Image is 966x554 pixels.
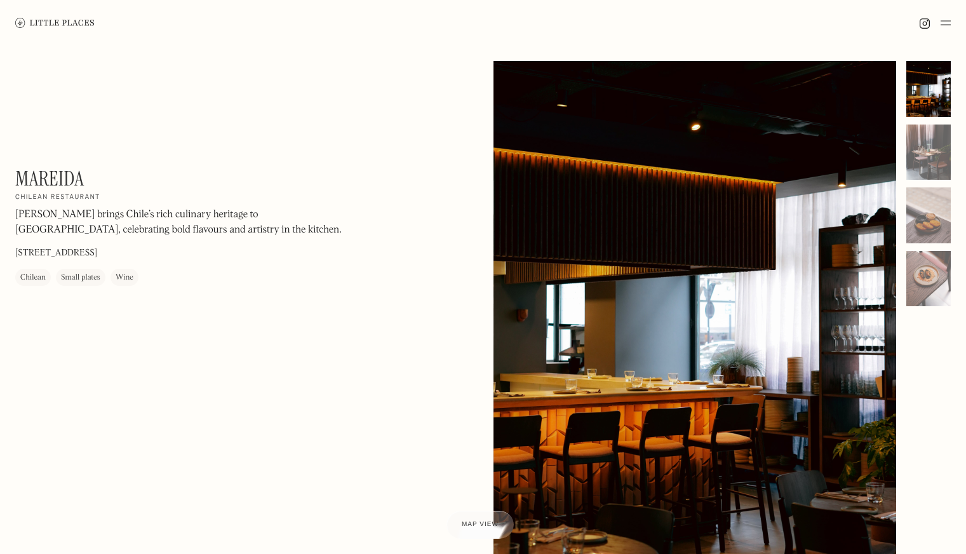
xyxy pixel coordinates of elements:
div: Chilean [20,271,46,284]
span: Map view [462,521,499,528]
h1: Mareida [15,166,84,191]
a: Map view [446,511,514,539]
div: Small plates [61,271,100,284]
h2: Chilean restaurant [15,193,100,202]
p: [STREET_ADDRESS] [15,247,97,260]
p: [PERSON_NAME] brings Chile’s rich culinary heritage to [GEOGRAPHIC_DATA], celebrating bold flavou... [15,207,358,238]
div: Wine [116,271,133,284]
